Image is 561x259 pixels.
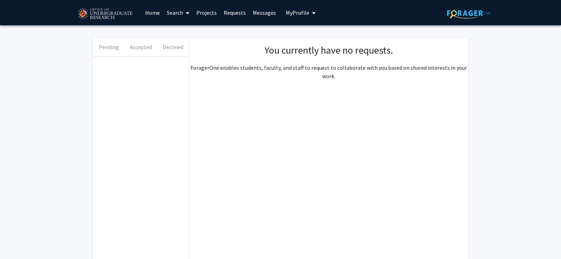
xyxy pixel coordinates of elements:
[125,38,157,56] button: Accepted
[163,0,193,25] a: Search
[220,0,249,25] a: Requests
[196,45,461,56] h1: You currently have no requests.
[193,0,220,25] a: Projects
[447,8,491,19] img: ForagerOne Logo
[142,0,163,25] a: Home
[249,0,279,25] a: Messages
[286,9,309,16] span: My Profile
[157,38,189,56] button: Declined
[189,63,468,80] p: ForagerOne enables students, faculty, and staff to request to collaborate with you based on share...
[93,38,125,56] button: Pending
[75,5,135,23] img: University of Maryland Logo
